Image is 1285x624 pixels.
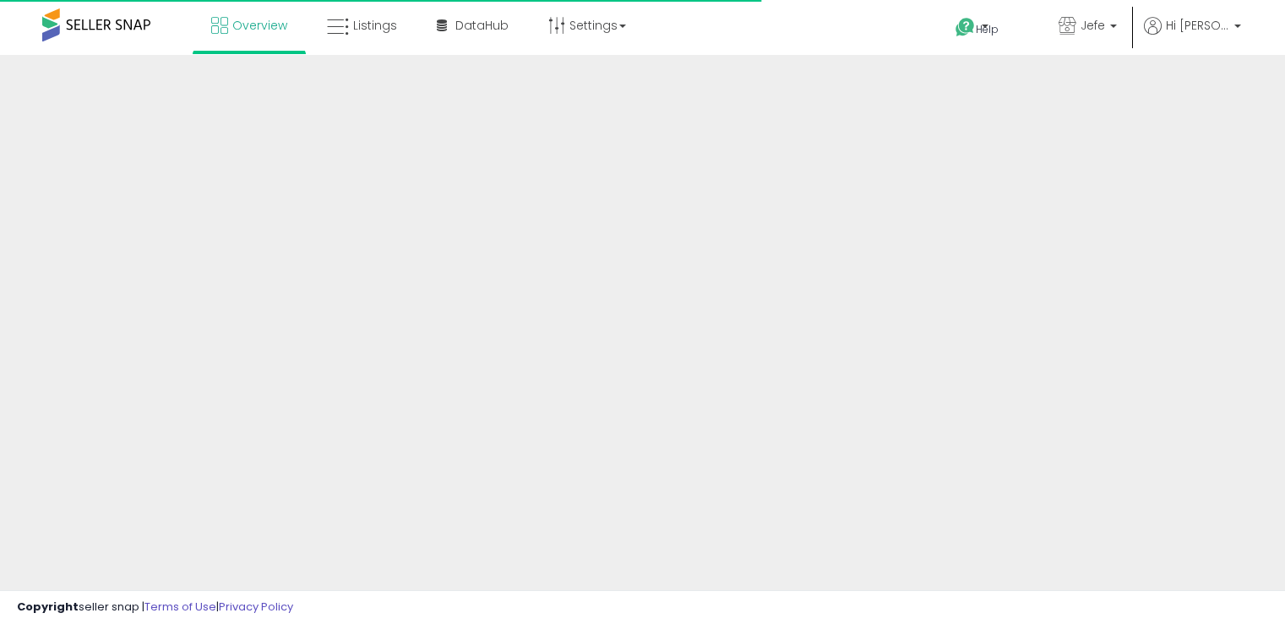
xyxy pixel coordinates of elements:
i: Get Help [955,17,976,38]
strong: Copyright [17,599,79,615]
span: Hi [PERSON_NAME] [1166,17,1229,34]
span: Help [976,22,999,36]
div: seller snap | | [17,599,293,616]
a: Privacy Policy [219,599,293,615]
a: Help [942,4,1032,55]
span: DataHub [455,17,509,34]
a: Hi [PERSON_NAME] [1144,17,1241,55]
a: Terms of Use [144,599,216,615]
span: Overview [232,17,287,34]
span: Listings [353,17,397,34]
span: Jefe [1081,17,1105,34]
